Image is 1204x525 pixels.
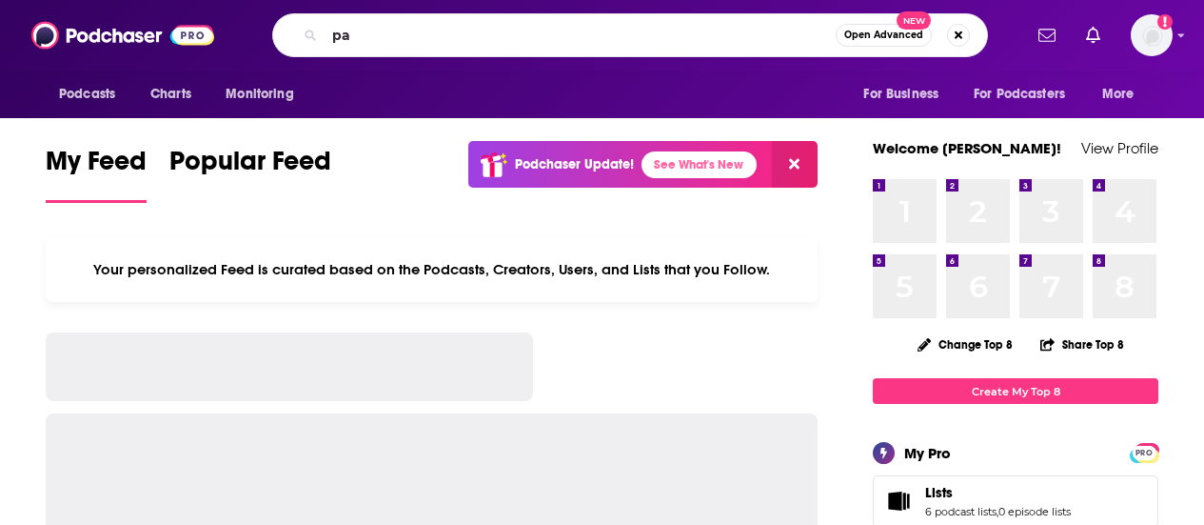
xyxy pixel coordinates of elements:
[836,24,932,47] button: Open AdvancedNew
[150,81,191,108] span: Charts
[925,505,997,518] a: 6 podcast lists
[961,76,1093,112] button: open menu
[31,17,214,53] img: Podchaser - Follow, Share and Rate Podcasts
[873,139,1061,157] a: Welcome [PERSON_NAME]!
[925,484,1071,501] a: Lists
[897,11,931,30] span: New
[997,505,998,518] span: ,
[1081,139,1158,157] a: View Profile
[904,444,951,462] div: My Pro
[1078,19,1108,51] a: Show notifications dropdown
[59,81,115,108] span: Podcasts
[1133,445,1155,459] a: PRO
[169,145,331,203] a: Popular Feed
[974,81,1065,108] span: For Podcasters
[1131,14,1173,56] img: User Profile
[1133,446,1155,460] span: PRO
[1039,326,1125,363] button: Share Top 8
[46,145,147,189] span: My Feed
[272,13,988,57] div: Search podcasts, credits, & more...
[925,484,953,501] span: Lists
[169,145,331,189] span: Popular Feed
[998,505,1071,518] a: 0 episode lists
[1131,14,1173,56] button: Show profile menu
[863,81,938,108] span: For Business
[879,488,918,515] a: Lists
[1031,19,1063,51] a: Show notifications dropdown
[46,76,140,112] button: open menu
[212,76,318,112] button: open menu
[850,76,962,112] button: open menu
[226,81,293,108] span: Monitoring
[1131,14,1173,56] span: Logged in as sierra.swanson
[46,237,818,302] div: Your personalized Feed is curated based on the Podcasts, Creators, Users, and Lists that you Follow.
[906,333,1024,356] button: Change Top 8
[641,151,757,178] a: See What's New
[1157,14,1173,30] svg: Add a profile image
[515,156,634,172] p: Podchaser Update!
[844,30,923,40] span: Open Advanced
[325,20,836,50] input: Search podcasts, credits, & more...
[873,378,1158,404] a: Create My Top 8
[138,76,203,112] a: Charts
[46,145,147,203] a: My Feed
[1089,76,1158,112] button: open menu
[1102,81,1135,108] span: More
